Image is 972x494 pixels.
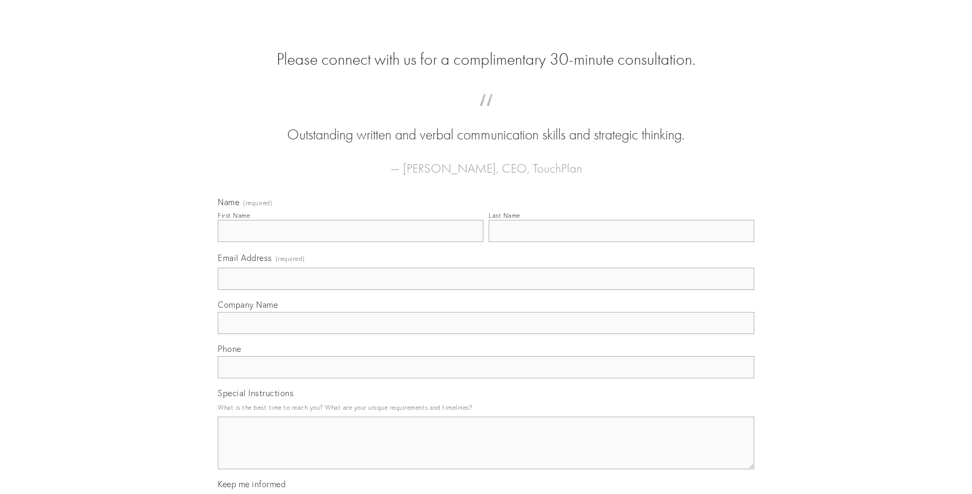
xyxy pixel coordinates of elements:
div: Last Name [489,211,520,219]
span: Email Address [218,253,272,263]
div: First Name [218,211,250,219]
span: Name [218,197,239,207]
span: “ [235,104,737,125]
span: Keep me informed [218,479,286,489]
span: Special Instructions [218,388,293,398]
span: Phone [218,344,241,354]
span: Company Name [218,299,278,310]
p: What is the best time to reach you? What are your unique requirements and timelines? [218,400,754,415]
blockquote: Outstanding written and verbal communication skills and strategic thinking. [235,104,737,145]
span: (required) [276,251,305,266]
figcaption: — [PERSON_NAME], CEO, TouchPlan [235,145,737,179]
h2: Please connect with us for a complimentary 30-minute consultation. [218,49,754,69]
span: (required) [243,200,272,206]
